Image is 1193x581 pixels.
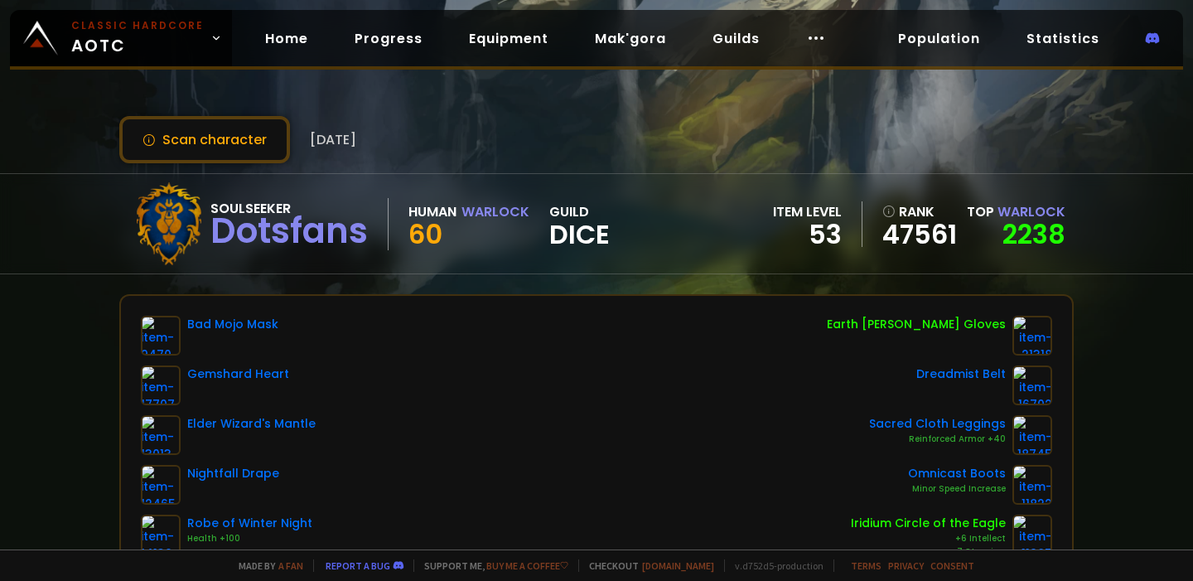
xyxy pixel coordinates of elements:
div: Health +100 [187,532,312,545]
div: +7 Stamina [851,545,1006,559]
div: Omnicast Boots [908,465,1006,482]
div: Nightfall Drape [187,465,279,482]
div: Earth [PERSON_NAME] Gloves [827,316,1006,333]
div: 53 [773,222,842,247]
span: 60 [408,215,442,253]
div: Sacred Cloth Leggings [869,415,1006,433]
span: Dice [549,222,610,247]
div: Top [967,201,1065,222]
img: item-18745 [1012,415,1052,455]
a: 2238 [1002,215,1065,253]
small: Classic Hardcore [71,18,204,33]
a: Equipment [456,22,562,56]
img: item-9470 [141,316,181,356]
a: Statistics [1013,22,1113,56]
span: Made by [229,559,303,572]
button: Scan character [119,116,290,163]
div: rank [882,201,957,222]
a: a fan [278,559,303,572]
a: Report a bug [326,559,390,572]
a: 47561 [882,222,957,247]
span: Checkout [578,559,714,572]
a: Progress [341,22,436,56]
span: [DATE] [310,129,356,150]
div: Soulseeker [210,198,368,219]
img: item-14136 [141,515,181,554]
div: +6 Intellect [851,532,1006,545]
img: item-11822 [1012,465,1052,505]
span: AOTC [71,18,204,58]
a: Home [252,22,321,56]
img: item-11987 [1012,515,1052,554]
a: Population [885,22,993,56]
a: Guilds [699,22,773,56]
div: Gemshard Heart [187,366,289,383]
span: Warlock [997,202,1065,221]
a: [DOMAIN_NAME] [642,559,714,572]
div: Warlock [461,201,529,222]
img: item-13013 [141,415,181,455]
div: Human [408,201,456,222]
div: Dotsfans [210,219,368,244]
div: Dreadmist Belt [916,366,1006,383]
img: item-12465 [141,465,181,505]
div: guild [549,201,610,247]
div: Minor Speed Increase [908,482,1006,496]
img: item-17707 [141,366,181,405]
span: v. d752d5 - production [724,559,824,572]
img: item-16702 [1012,366,1052,405]
a: Classic HardcoreAOTC [10,10,232,66]
a: Mak'gora [582,22,679,56]
img: item-21318 [1012,316,1052,356]
div: Iridium Circle of the Eagle [851,515,1006,532]
a: Privacy [888,559,924,572]
div: Robe of Winter Night [187,515,312,532]
a: Consent [930,559,974,572]
a: Buy me a coffee [486,559,568,572]
div: Reinforced Armor +40 [869,433,1006,446]
div: Elder Wizard's Mantle [187,415,316,433]
span: Support me, [413,559,568,572]
a: Terms [851,559,881,572]
div: Bad Mojo Mask [187,316,278,333]
div: item level [773,201,842,222]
